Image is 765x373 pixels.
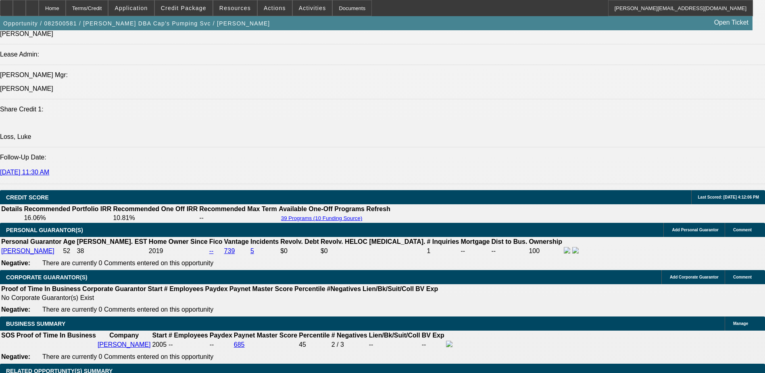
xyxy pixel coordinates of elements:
[331,332,367,339] b: # Negatives
[3,20,270,27] span: Opportunity / 082500581 / [PERSON_NAME] DBA Cap's Pumping Svc / [PERSON_NAME]
[250,238,279,245] b: Incidents
[77,247,148,256] td: 38
[155,0,213,16] button: Credit Package
[23,214,112,222] td: 16.06%
[564,247,570,254] img: facebook-icon.png
[234,332,297,339] b: Paynet Master Score
[213,0,257,16] button: Resources
[369,340,421,349] td: --
[113,214,198,222] td: 10.81%
[299,5,326,11] span: Activities
[1,353,30,360] b: Negative:
[224,238,249,245] b: Vantage
[331,341,367,348] div: 2 / 3
[6,321,65,327] span: BUSINESS SUMMARY
[733,321,748,326] span: Manage
[164,285,204,292] b: # Employees
[280,238,319,245] b: Revolv. Debt
[1,260,30,266] b: Negative:
[280,247,319,256] td: $0
[264,5,286,11] span: Actions
[1,306,30,313] b: Negative:
[23,205,112,213] th: Recommended Portfolio IRR
[363,285,414,292] b: Lien/Bk/Suit/Coll
[421,340,445,349] td: --
[299,332,329,339] b: Percentile
[205,285,228,292] b: Paydex
[210,332,232,339] b: Paydex
[209,247,214,254] a: --
[258,0,292,16] button: Actions
[199,214,277,222] td: --
[461,247,490,256] td: --
[1,294,442,302] td: No Corporate Guarantor(s) Exist
[224,247,235,254] a: 739
[320,247,426,256] td: $0
[98,341,151,348] a: [PERSON_NAME]
[149,247,163,254] span: 2019
[161,5,206,11] span: Credit Package
[42,260,213,266] span: There are currently 0 Comments entered on this opportunity
[108,0,154,16] button: Application
[446,341,452,347] img: facebook-icon.png
[426,247,459,256] td: 1
[293,0,332,16] button: Activities
[209,238,223,245] b: Fico
[109,332,139,339] b: Company
[492,238,527,245] b: Dist to Bus.
[115,5,148,11] span: Application
[698,195,759,199] span: Last Scored: [DATE] 4:12:06 PM
[199,205,277,213] th: Recommended Max Term
[42,306,213,313] span: There are currently 0 Comments entered on this opportunity
[1,331,15,339] th: SOS
[278,205,365,213] th: Available One-Off Programs
[82,285,146,292] b: Corporate Guarantor
[1,247,54,254] a: [PERSON_NAME]
[670,275,719,279] span: Add Corporate Guarantor
[1,238,61,245] b: Personal Guarantor
[6,194,49,201] span: CREDIT SCORE
[42,353,213,360] span: There are currently 0 Comments entered on this opportunity
[415,285,438,292] b: BV Exp
[299,341,329,348] div: 45
[6,274,88,281] span: CORPORATE GUARANTOR(S)
[219,5,251,11] span: Resources
[250,247,254,254] a: 5
[294,285,325,292] b: Percentile
[209,340,233,349] td: --
[572,247,579,254] img: linkedin-icon.png
[321,238,425,245] b: Revolv. HELOC [MEDICAL_DATA].
[152,340,167,349] td: 2005
[63,247,75,256] td: 52
[369,332,420,339] b: Lien/Bk/Suit/Coll
[234,341,245,348] a: 685
[491,247,528,256] td: --
[113,205,198,213] th: Recommended One Off IRR
[327,285,361,292] b: #Negatives
[422,332,444,339] b: BV Exp
[529,238,562,245] b: Ownership
[1,205,23,213] th: Details
[1,285,81,293] th: Proof of Time In Business
[169,332,208,339] b: # Employees
[149,238,208,245] b: Home Owner Since
[279,215,365,222] button: 39 Programs (10 Funding Source)
[16,331,96,339] th: Proof of Time In Business
[528,247,563,256] td: 100
[733,228,752,232] span: Comment
[229,285,293,292] b: Paynet Master Score
[148,285,162,292] b: Start
[733,275,752,279] span: Comment
[427,238,459,245] b: # Inquiries
[63,238,75,245] b: Age
[461,238,490,245] b: Mortgage
[711,16,752,29] a: Open Ticket
[6,227,83,233] span: PERSONAL GUARANTOR(S)
[366,205,391,213] th: Refresh
[169,341,173,348] span: --
[77,238,147,245] b: [PERSON_NAME]. EST
[672,228,719,232] span: Add Personal Guarantor
[152,332,167,339] b: Start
